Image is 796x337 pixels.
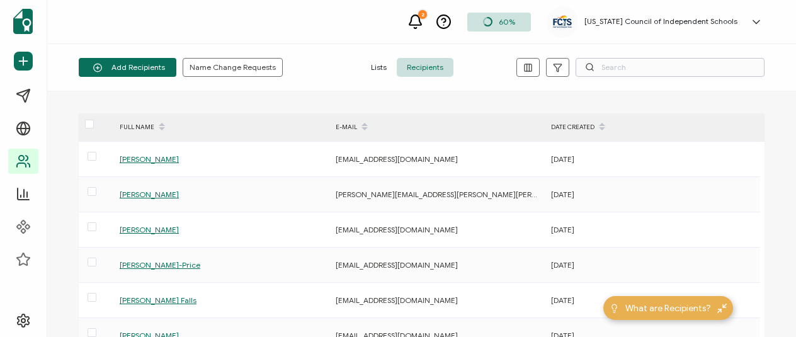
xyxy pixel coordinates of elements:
span: [PERSON_NAME] Falls [120,295,196,305]
span: Recipients [397,58,453,77]
iframe: Chat Widget [733,277,796,337]
span: Lists [361,58,397,77]
input: Search [576,58,765,77]
span: [PERSON_NAME] [120,225,179,234]
span: [DATE] [551,154,574,164]
span: [PERSON_NAME] [120,154,179,164]
span: [PERSON_NAME][EMAIL_ADDRESS][PERSON_NAME][PERSON_NAME][DOMAIN_NAME] [336,190,635,199]
button: Add Recipients [79,58,176,77]
h5: [US_STATE] Council of Independent Schools [584,17,737,26]
div: FULL NAME [113,117,329,138]
span: 60% [499,17,515,26]
span: [EMAIL_ADDRESS][DOMAIN_NAME] [336,295,458,305]
span: [EMAIL_ADDRESS][DOMAIN_NAME] [336,154,458,164]
div: DATE CREATED [545,117,760,138]
img: 9dd8638e-47b6-41b2-b234-c3316d17f3ca.jpg [553,15,572,28]
span: [DATE] [551,260,574,270]
span: [EMAIL_ADDRESS][DOMAIN_NAME] [336,225,458,234]
span: [DATE] [551,225,574,234]
div: 2 [418,10,427,19]
span: [PERSON_NAME] [120,190,179,199]
div: E-MAIL [329,117,545,138]
span: What are Recipients? [625,302,711,315]
span: [DATE] [551,295,574,305]
button: Name Change Requests [183,58,283,77]
span: [EMAIL_ADDRESS][DOMAIN_NAME] [336,260,458,270]
span: [PERSON_NAME]-Price [120,260,200,270]
span: Name Change Requests [190,64,276,71]
span: [DATE] [551,190,574,199]
img: minimize-icon.svg [717,304,727,313]
img: sertifier-logomark-colored.svg [13,9,33,34]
